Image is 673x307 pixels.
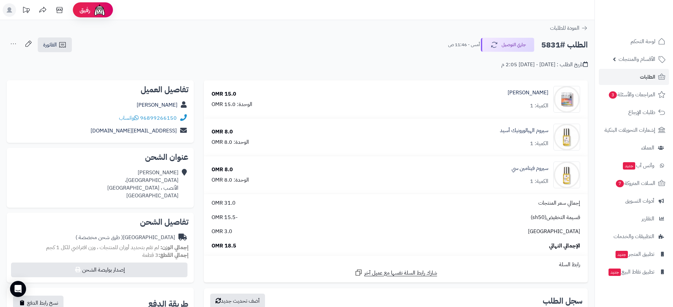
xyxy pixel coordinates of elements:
[530,102,548,110] div: الكمية: 1
[107,169,178,199] div: [PERSON_NAME] [GEOGRAPHIC_DATA]، الأنصب ، [GEOGRAPHIC_DATA] [GEOGRAPHIC_DATA]
[212,101,252,108] div: الوحدة: 15.0 OMR
[641,143,654,152] span: العملاء
[599,264,669,280] a: تطبيق نقاط البيعجديد
[12,218,188,226] h2: تفاصيل الشحن
[614,232,654,241] span: التطبيقات والخدمات
[616,251,628,258] span: جديد
[207,261,585,269] div: رابط السلة
[212,242,236,250] span: 18.5 OMR
[212,176,249,184] div: الوحدة: 8.0 OMR
[530,178,548,185] div: الكمية: 1
[623,162,635,170] span: جديد
[80,6,90,14] span: رفيق
[608,267,654,277] span: تطبيق نقاط البيع
[599,193,669,209] a: أدوات التسويق
[508,89,548,97] a: [PERSON_NAME]
[599,246,669,262] a: تطبيق المتجرجديد
[46,243,159,251] span: لم تقم بتحديد أوزان للمنتجات ، وزن افتراضي للكل 1 كجم
[140,114,177,122] a: 96899266150
[38,37,72,52] a: الفاتورة
[599,211,669,227] a: التقارير
[599,104,669,120] a: طلبات الإرجاع
[541,38,588,52] h2: الطلب #5831
[137,101,177,109] a: [PERSON_NAME]
[625,196,654,206] span: أدوات التسويق
[550,24,579,32] span: العودة للطلبات
[93,3,106,17] img: ai-face.png
[27,299,58,307] span: نسخ رابط الدفع
[12,153,188,161] h2: عنوان الشحن
[543,297,582,305] h3: سجل الطلب
[628,17,667,31] img: logo-2.png
[12,86,188,94] h2: تفاصيل العميل
[631,37,655,46] span: لوحة التحكم
[599,228,669,244] a: التطبيقات والخدمات
[481,38,534,52] button: جاري التوصيل
[616,180,624,187] span: 7
[10,281,26,297] div: Open Intercom Messenger
[599,87,669,103] a: المراجعات والأسئلة3
[608,90,655,99] span: المراجعات والأسئلة
[212,90,236,98] div: 15.0 OMR
[212,214,238,221] span: -15.5 OMR
[599,140,669,156] a: العملاء
[448,41,480,48] small: أمس - 11:46 ص
[501,61,588,69] div: تاريخ الطلب : [DATE] - [DATE] 2:05 م
[554,124,580,150] img: 1739578643-cm516f0fm0mpe01kl9e8k1mvk_H_SEURM-09-90x90.jpg
[599,122,669,138] a: إشعارات التحويلات البنكية
[76,234,175,241] div: [GEOGRAPHIC_DATA]
[76,233,123,241] span: ( طرق شحن مخصصة )
[43,41,57,49] span: الفاتورة
[604,125,655,135] span: إشعارات التحويلات البنكية
[512,165,548,172] a: سيروم فيتامين سي
[609,269,621,276] span: جديد
[119,114,139,122] a: واتساب
[642,214,654,223] span: التقارير
[18,3,34,18] a: تحديثات المنصة
[364,269,437,277] span: شارك رابط السلة نفسها مع عميل آخر
[619,55,655,64] span: الأقسام والمنتجات
[528,228,580,235] span: [GEOGRAPHIC_DATA]
[615,179,655,188] span: السلات المتروكة
[599,33,669,49] a: لوحة التحكم
[599,158,669,174] a: وآتس آبجديد
[142,251,188,259] small: 3 قطعة
[599,175,669,191] a: السلات المتروكة7
[212,228,232,235] span: 3.0 OMR
[212,199,236,207] span: 31.0 OMR
[628,108,655,117] span: طلبات الإرجاع
[622,161,654,170] span: وآتس آب
[530,140,548,147] div: الكمية: 1
[158,251,188,259] strong: إجمالي القطع:
[212,166,233,174] div: 8.0 OMR
[212,128,233,136] div: 8.0 OMR
[531,214,580,221] span: قسيمة التخفيض(sh50)
[640,72,655,82] span: الطلبات
[554,162,580,188] img: 1739578857-cm516j38p0mpi01kl159h85d2_C_SEURM-09-90x90.jpg
[615,249,654,259] span: تطبيق المتجر
[554,86,580,113] img: 1739577768-cm4q2rj8k0e1p01klabvk8x78_retinol_2-90x90.png
[160,243,188,251] strong: إجمالي الوزن:
[599,69,669,85] a: الطلبات
[549,242,580,250] span: الإجمالي النهائي
[500,127,548,134] a: سيروم الهيالورونيك أسيد
[550,24,588,32] a: العودة للطلبات
[609,91,617,99] span: 3
[91,127,177,135] a: [EMAIL_ADDRESS][DOMAIN_NAME]
[11,263,187,277] button: إصدار بوليصة الشحن
[212,138,249,146] div: الوحدة: 8.0 OMR
[355,269,437,277] a: شارك رابط السلة نفسها مع عميل آخر
[538,199,580,207] span: إجمالي سعر المنتجات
